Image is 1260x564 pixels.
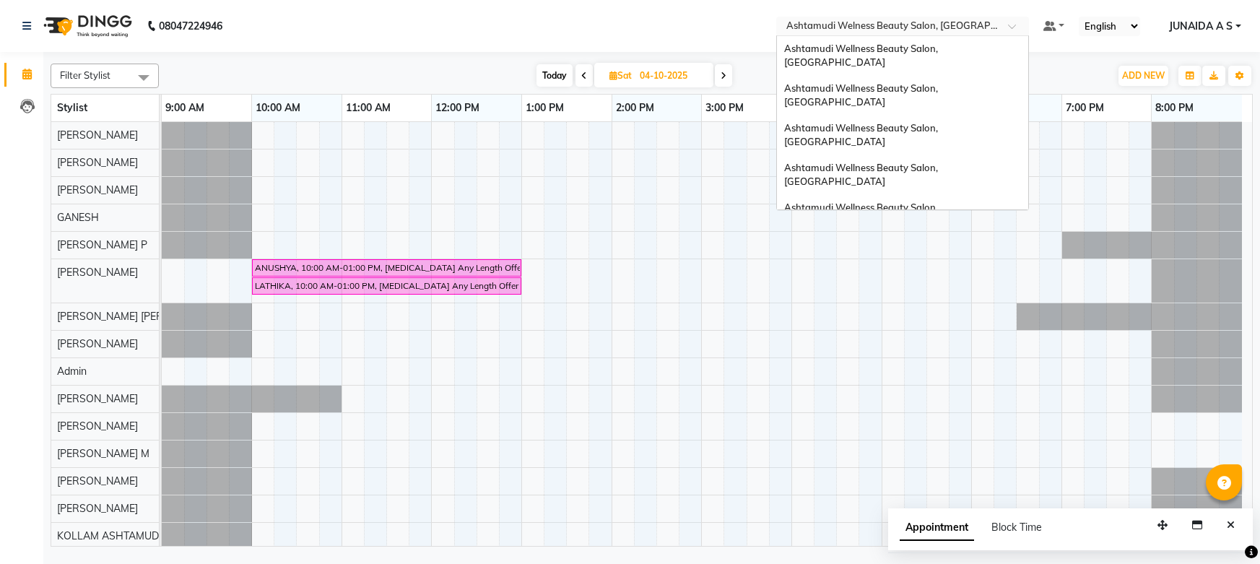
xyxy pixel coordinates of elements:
span: [PERSON_NAME] [57,420,138,433]
a: 8:00 PM [1152,97,1197,118]
span: Appointment [900,515,974,541]
div: LATHIKA, 10:00 AM-01:00 PM, [MEDICAL_DATA] Any Length Offer [253,279,520,292]
span: KOLLAM ASHTAMUDI NEW [57,529,189,542]
span: Today [536,64,573,87]
span: Sat [606,70,635,81]
a: 9:00 AM [162,97,208,118]
a: 12:00 PM [432,97,483,118]
span: [PERSON_NAME] P [57,238,147,251]
span: JUNAIDA A S [1169,19,1233,34]
span: Block Time [991,521,1042,534]
button: ADD NEW [1118,66,1168,86]
span: ADD NEW [1122,70,1165,81]
span: [PERSON_NAME] [57,474,138,487]
span: [PERSON_NAME] [57,502,138,515]
span: Ashtamudi Wellness Beauty Salon, [GEOGRAPHIC_DATA] [784,43,940,69]
span: [PERSON_NAME] [57,156,138,169]
b: 08047224946 [159,6,222,46]
span: Filter Stylist [60,69,110,81]
a: 7:00 PM [1062,97,1108,118]
span: Ashtamudi Wellness Beauty Salon, [GEOGRAPHIC_DATA] [784,122,940,148]
a: 11:00 AM [342,97,394,118]
a: 2:00 PM [612,97,658,118]
img: logo [37,6,136,46]
a: 3:00 PM [702,97,747,118]
span: Ashtamudi Wellness Beauty Salon, [GEOGRAPHIC_DATA] [784,201,940,227]
input: 2025-10-04 [635,65,708,87]
span: GANESH [57,211,99,224]
span: [PERSON_NAME] [PERSON_NAME] [57,310,222,323]
span: Admin [57,365,87,378]
span: Ashtamudi Wellness Beauty Salon, [GEOGRAPHIC_DATA] [784,82,940,108]
span: [PERSON_NAME] [57,337,138,350]
a: 10:00 AM [252,97,304,118]
span: Stylist [57,101,87,114]
span: [PERSON_NAME] [57,266,138,279]
span: [PERSON_NAME] [57,129,138,142]
div: ANUSHYA, 10:00 AM-01:00 PM, [MEDICAL_DATA] Any Length Offer [253,261,520,274]
span: Ashtamudi Wellness Beauty Salon, [GEOGRAPHIC_DATA] [784,162,940,188]
ng-dropdown-panel: Options list [776,35,1029,210]
span: [PERSON_NAME] [57,392,138,405]
span: [PERSON_NAME] [57,183,138,196]
iframe: chat widget [1199,506,1246,550]
a: 1:00 PM [522,97,568,118]
span: [PERSON_NAME] M [57,447,149,460]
